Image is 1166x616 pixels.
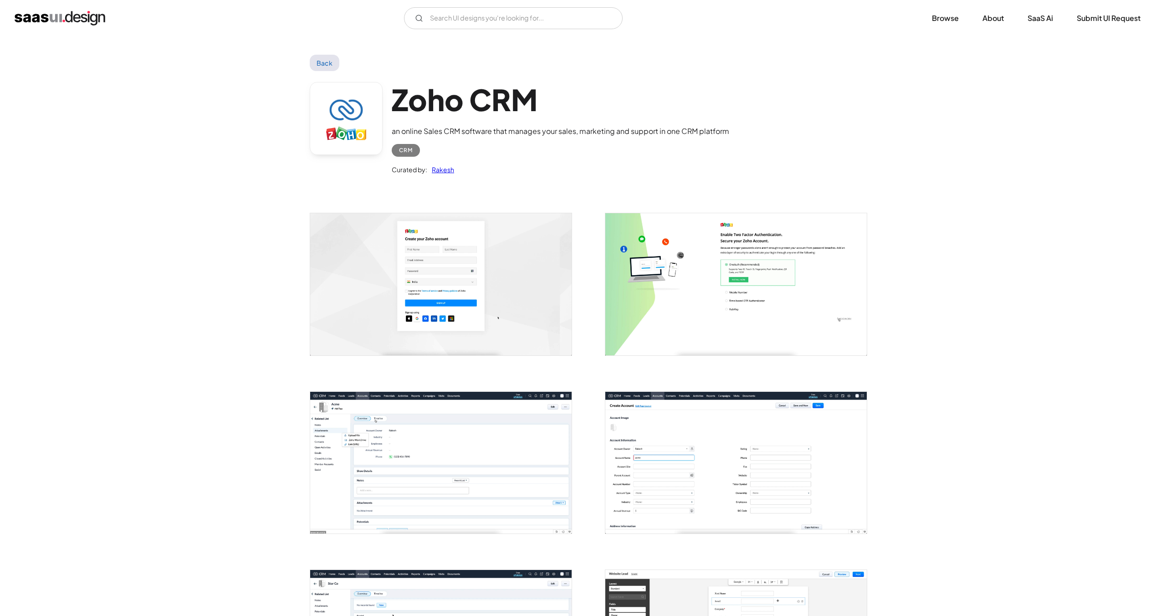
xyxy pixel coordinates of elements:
a: open lightbox [310,213,572,355]
h1: Zoho CRM [392,82,729,117]
div: Curated by: [392,164,427,175]
a: SaaS Ai [1017,8,1064,28]
img: 6023f40aac2cd056f379c1c2_Zoho%20CRM%20add%20company.jpg [310,392,572,534]
input: Search UI designs you're looking for... [404,7,623,29]
a: open lightbox [605,213,867,355]
img: 6023f40aed4b7cedcc58d34f_Zoho%20CRM%202%20factor%20authentications%20.jpg [605,213,867,355]
img: 6023f40a5a45a038aea7ddcf_Zoho%20CRM%20create%20account.jpg [605,392,867,534]
img: 6023f40a85866f000f557f73_Zoho%20CRM%20Login.jpg [310,213,572,355]
a: open lightbox [310,392,572,534]
div: an online Sales CRM software that manages your sales, marketing and support in one CRM platform [392,126,729,137]
form: Email Form [404,7,623,29]
div: CRM [399,145,413,156]
a: Browse [921,8,970,28]
a: Submit UI Request [1066,8,1151,28]
a: home [15,11,105,26]
a: open lightbox [605,392,867,534]
a: About [972,8,1015,28]
a: Rakesh [427,164,454,175]
a: Back [310,55,339,71]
